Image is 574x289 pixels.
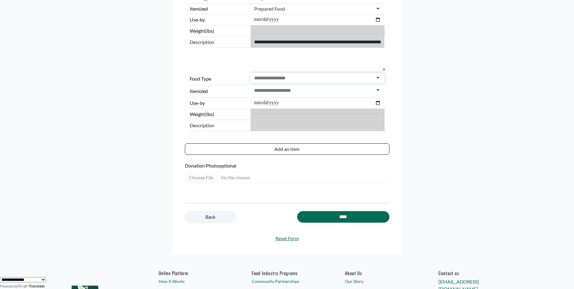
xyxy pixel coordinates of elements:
[185,162,389,169] label: Donation Photo
[219,163,236,168] span: optional
[190,27,248,35] label: Weight
[190,99,248,107] label: Use-by
[190,111,248,118] label: Weight
[254,6,285,12] div: Prepared Food
[185,211,236,223] a: Back
[18,284,29,289] img: Google Translate
[190,75,248,82] label: Food Type
[185,143,389,155] button: Add an item
[438,270,509,276] h6: Contact us
[185,235,389,242] a: Reset Form
[18,284,45,288] a: Translate
[190,88,248,95] label: Itemized
[345,270,415,276] a: About Us
[190,38,248,46] span: Description
[190,16,248,23] label: Use-by
[205,111,214,117] span: (lbs)
[205,28,214,34] span: (lbs)
[381,65,385,73] button: x
[190,5,248,12] label: Itemized
[190,122,248,129] span: Description
[252,270,322,276] h6: Food Industry Programs
[159,270,229,276] h6: Online Platform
